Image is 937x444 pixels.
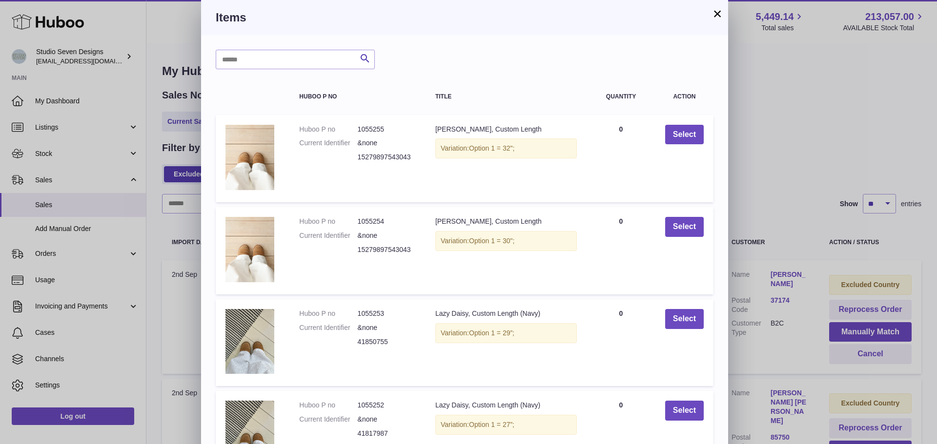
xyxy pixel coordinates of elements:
[435,323,577,343] div: Variation:
[469,421,514,428] span: Option 1 = 27”;
[587,299,655,386] td: 0
[299,217,357,226] dt: Huboo P no
[216,10,713,25] h3: Items
[665,401,704,421] button: Select
[655,84,713,110] th: Action
[358,429,416,438] dd: 41817987
[225,217,274,282] img: Jodie Jeans, Custom Length
[665,309,704,329] button: Select
[358,217,416,226] dd: 1055254
[299,309,357,318] dt: Huboo P no
[358,153,416,162] dd: 15279897543043
[469,144,514,152] span: Option 1 = 32";
[299,415,357,424] dt: Current Identifier
[587,84,655,110] th: Quantity
[299,125,357,134] dt: Huboo P no
[587,207,655,294] td: 0
[299,138,357,148] dt: Current Identifier
[225,309,274,374] img: Lazy Daisy, Custom Length (Navy)
[299,231,357,240] dt: Current Identifier
[225,125,274,190] img: Jodie Jeans, Custom Length
[712,8,723,19] button: ×
[587,115,655,202] td: 0
[435,138,577,158] div: Variation:
[289,84,426,110] th: Huboo P no
[435,231,577,251] div: Variation:
[469,237,514,245] span: Option 1 = 30";
[435,217,577,226] div: [PERSON_NAME], Custom Length
[358,337,416,347] dd: 41850755
[435,415,577,435] div: Variation:
[426,84,587,110] th: Title
[469,329,514,337] span: Option 1 = 29”;
[435,125,577,134] div: [PERSON_NAME], Custom Length
[299,323,357,332] dt: Current Identifier
[358,415,416,424] dd: &none
[299,401,357,410] dt: Huboo P no
[358,125,416,134] dd: 1055255
[435,309,577,318] div: Lazy Daisy, Custom Length (Navy)
[358,231,416,240] dd: &none
[358,245,416,254] dd: 15279897543043
[665,217,704,237] button: Select
[665,125,704,145] button: Select
[358,309,416,318] dd: 1055253
[358,138,416,148] dd: &none
[358,323,416,332] dd: &none
[358,401,416,410] dd: 1055252
[435,401,577,410] div: Lazy Daisy, Custom Length (Navy)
